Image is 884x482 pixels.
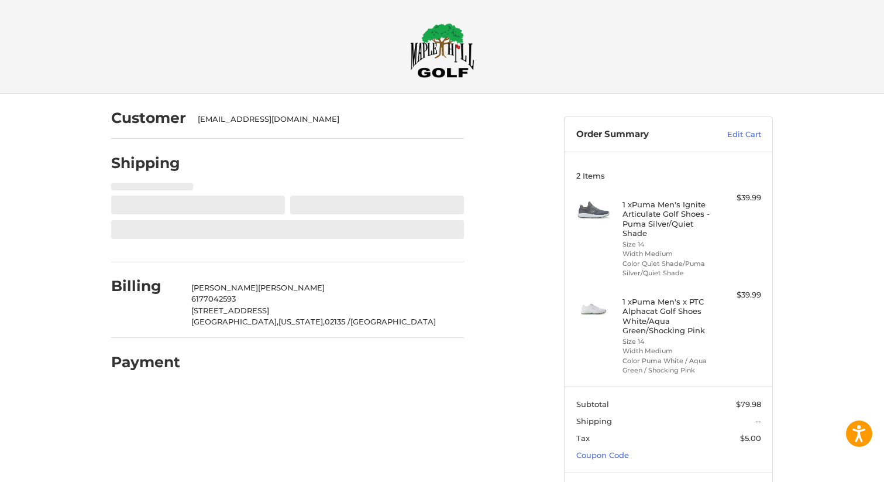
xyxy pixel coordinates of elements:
[715,289,761,301] div: $39.99
[576,129,702,141] h3: Order Summary
[325,317,350,326] span: 02135 /
[576,433,590,443] span: Tax
[111,353,180,371] h2: Payment
[278,317,325,326] span: [US_STATE],
[111,109,186,127] h2: Customer
[576,416,612,426] span: Shipping
[576,399,609,409] span: Subtotal
[715,192,761,204] div: $39.99
[622,346,712,356] li: Width Medium
[410,23,474,78] img: Maple Hill Golf
[258,283,325,292] span: [PERSON_NAME]
[191,294,236,303] span: 6177042593
[576,171,761,180] h3: 2 Items
[622,297,712,335] h4: 1 x Puma Men's x PTC Alphacat Golf Shoes White/Aqua Green/Shocking Pink
[191,317,278,326] span: [GEOGRAPHIC_DATA],
[702,129,761,141] a: Edit Cart
[198,114,453,125] div: [EMAIL_ADDRESS][DOMAIN_NAME]
[622,337,712,347] li: Size 14
[622,259,712,278] li: Color Quiet Shade/Puma Silver/Quiet Shade
[622,356,712,375] li: Color Puma White / Aqua Green / Shocking Pink
[350,317,436,326] span: [GEOGRAPHIC_DATA]
[191,306,269,315] span: [STREET_ADDRESS]
[622,240,712,249] li: Size 14
[191,283,258,292] span: [PERSON_NAME]
[111,277,180,295] h2: Billing
[622,200,712,238] h4: 1 x Puma Men's Ignite Articulate Golf Shoes - Puma Silver/Quiet Shade
[111,154,180,172] h2: Shipping
[622,249,712,259] li: Width Medium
